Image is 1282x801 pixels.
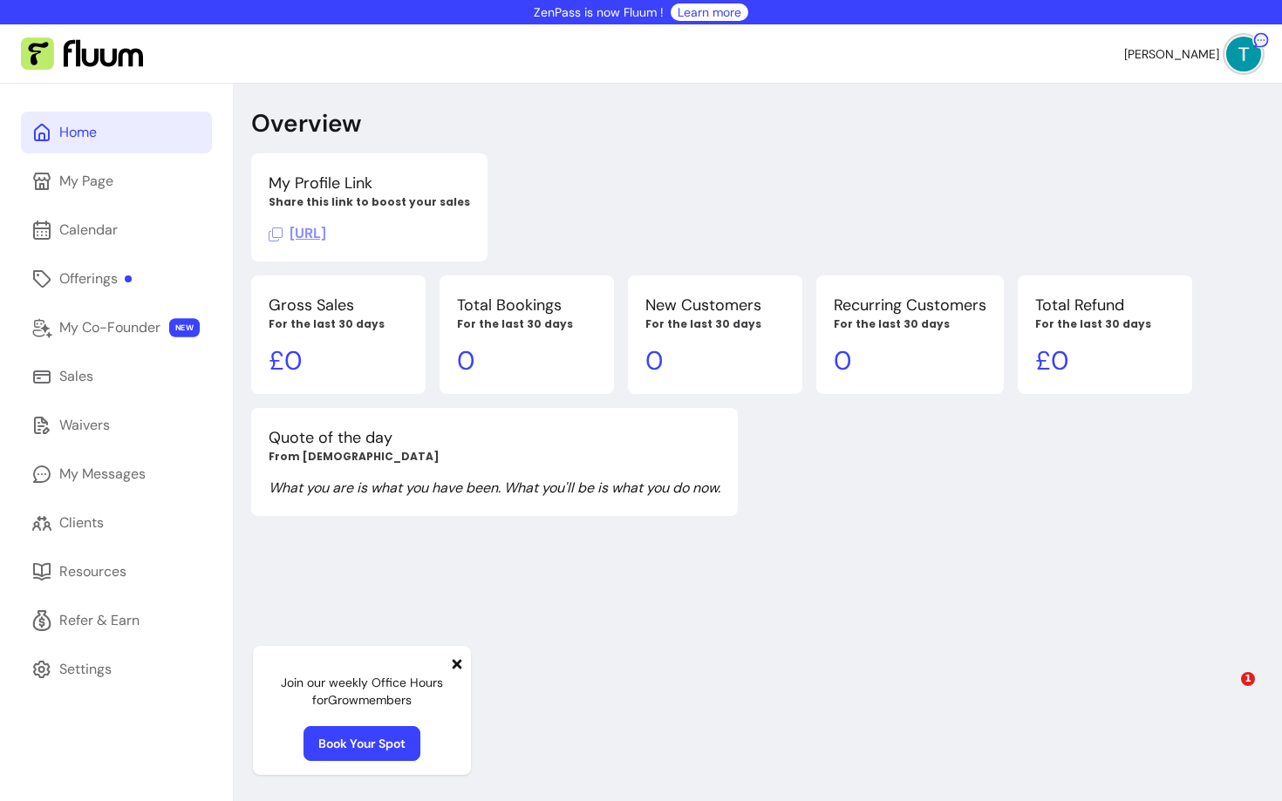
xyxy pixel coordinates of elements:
[21,307,212,349] a: My Co-Founder NEW
[834,293,986,317] p: Recurring Customers
[1035,345,1175,377] p: £ 0
[59,122,97,143] div: Home
[21,502,212,544] a: Clients
[21,112,212,153] a: Home
[59,366,93,387] div: Sales
[59,464,146,485] div: My Messages
[59,659,112,680] div: Settings
[269,450,720,464] p: From [DEMOGRAPHIC_DATA]
[457,293,597,317] p: Total Bookings
[457,345,597,377] p: 0
[1205,672,1247,714] iframe: Intercom live chat
[1124,45,1219,63] span: [PERSON_NAME]
[21,209,212,251] a: Calendar
[269,293,408,317] p: Gross Sales
[59,171,113,192] div: My Page
[21,551,212,593] a: Resources
[21,600,212,641] a: Refer & Earn
[269,224,326,242] span: Click to copy
[21,453,212,495] a: My Messages
[269,478,720,499] p: What you are is what you have been. What you'll be is what you do now.
[269,195,470,209] p: Share this link to boost your sales
[59,561,126,582] div: Resources
[251,108,361,139] p: Overview
[21,356,212,397] a: Sales
[267,674,457,709] p: Join our weekly Office Hours for Grow members
[59,317,160,338] div: My Co-Founder
[21,258,212,300] a: Offerings
[678,3,741,21] a: Learn more
[59,220,118,241] div: Calendar
[1035,317,1175,331] p: For the last 30 days
[303,726,420,761] a: Book Your Spot
[834,317,986,331] p: For the last 30 days
[59,268,132,289] div: Offerings
[269,317,408,331] p: For the last 30 days
[59,513,104,533] div: Clients
[1241,672,1255,686] span: 1
[269,425,720,450] p: Quote of the day
[21,37,143,71] img: Fluum Logo
[534,3,664,21] p: ZenPass is now Fluum !
[269,171,470,195] p: My Profile Link
[1226,37,1261,71] img: avatar
[645,345,785,377] p: 0
[21,404,212,446] a: Waivers
[1124,37,1261,71] button: avatar[PERSON_NAME]
[21,160,212,202] a: My Page
[21,648,212,690] a: Settings
[169,318,200,337] span: NEW
[59,415,110,436] div: Waivers
[269,345,408,377] p: £ 0
[645,317,785,331] p: For the last 30 days
[457,317,597,331] p: For the last 30 days
[1035,293,1175,317] p: Total Refund
[834,345,986,377] p: 0
[645,293,785,317] p: New Customers
[59,610,140,631] div: Refer & Earn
